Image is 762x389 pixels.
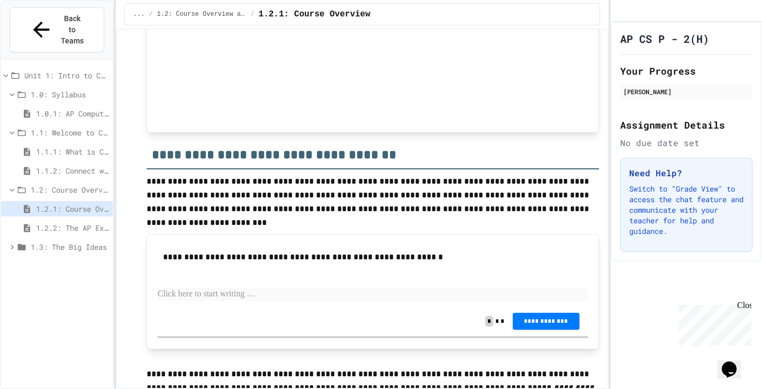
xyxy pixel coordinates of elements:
h3: Need Help? [629,167,743,179]
div: Chat with us now!Close [4,4,73,67]
span: 1.2: Course Overview and the AP Exam [31,184,108,195]
span: 1.2.1: Course Overview [36,203,108,214]
span: Unit 1: Intro to Computer Science [24,70,108,81]
span: 1.1: Welcome to Computer Science [31,127,108,138]
h2: Assignment Details [620,117,752,132]
span: 1.1.2: Connect with Your World [36,165,108,176]
span: 1.1.1: What is Computer Science? [36,146,108,157]
h1: AP CS P - 2(H) [620,31,709,46]
span: 1.2: Course Overview and the AP Exam [157,10,247,19]
span: Back to Teams [60,13,85,47]
span: / [149,10,152,19]
button: Back to Teams [10,7,104,52]
h2: Your Progress [620,64,752,78]
iframe: chat widget [718,347,751,378]
div: No due date set [620,137,752,149]
p: Switch to "Grade View" to access the chat feature and communicate with your teacher for help and ... [629,184,743,237]
div: [PERSON_NAME] [623,87,749,96]
iframe: chat widget [674,301,751,346]
span: 1.2.1: Course Overview [259,8,370,21]
span: 1.0: Syllabus [31,89,108,100]
span: 1.0.1: AP Computer Science Principles in Python Course Syllabus [36,108,108,119]
span: / [250,10,254,19]
span: 1.3: The Big Ideas [31,241,108,252]
span: 1.2.2: The AP Exam [36,222,108,233]
span: ... [133,10,145,19]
